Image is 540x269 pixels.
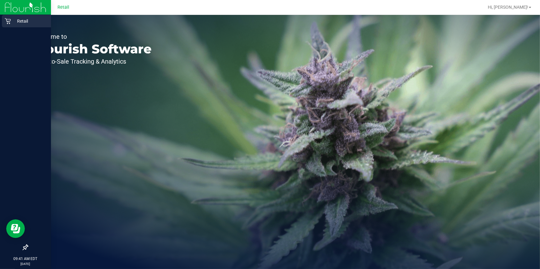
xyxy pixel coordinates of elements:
p: Retail [11,17,48,25]
iframe: Resource center [6,219,25,238]
p: Flourish Software [34,43,152,55]
p: [DATE] [3,262,48,266]
p: 09:41 AM EDT [3,256,48,262]
p: Welcome to [34,34,152,40]
span: Retail [57,5,69,10]
span: Hi, [PERSON_NAME]! [488,5,528,10]
p: Seed-to-Sale Tracking & Analytics [34,58,152,65]
inline-svg: Retail [5,18,11,24]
